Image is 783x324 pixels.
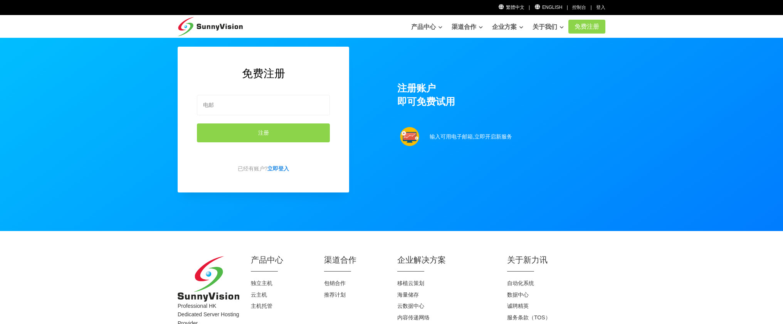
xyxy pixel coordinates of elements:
[397,314,430,321] a: 内容传递网络
[397,303,424,309] a: 云数据中心
[178,256,239,302] img: SunnyVision Limited
[591,4,592,11] li: |
[397,280,424,286] a: 移植云策划
[533,19,564,35] a: 关于我们
[534,5,562,10] a: English
[507,292,529,298] a: 数据中心
[507,280,534,286] a: 自动化系统
[324,280,346,286] a: 包销合作
[397,254,496,265] h2: 企业解决方案
[568,20,605,34] a: 免费注册
[397,82,605,108] h1: 注册账户 即可免费试用
[324,292,346,298] a: 推荐计划
[251,292,267,298] a: 云主机
[430,132,551,141] p: 输入可用电子邮箱,立即开启新服务
[400,127,419,146] img: support.png
[507,314,551,321] a: 服务条款（TOS）
[452,19,483,35] a: 渠道合作
[251,303,272,309] a: 主机托管
[411,19,442,35] a: 产品中心
[498,5,524,10] a: 繁體中文
[567,4,568,11] li: |
[197,95,330,115] input: 电邮
[507,254,605,265] h2: 关于新力讯
[197,66,330,81] h2: 免费注册
[572,5,586,10] a: 控制台
[324,254,386,265] h2: 渠道合作
[251,280,272,286] a: 独立主机
[397,292,419,298] a: 海量储存
[492,19,523,35] a: 企业方案
[529,4,530,11] li: |
[596,5,605,10] a: 登入
[251,254,313,265] h2: 产品中心
[267,165,289,172] a: 立即登入
[197,164,330,173] p: 已经有账户?
[197,123,330,142] button: 注册
[507,303,529,309] a: 诚聘精英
